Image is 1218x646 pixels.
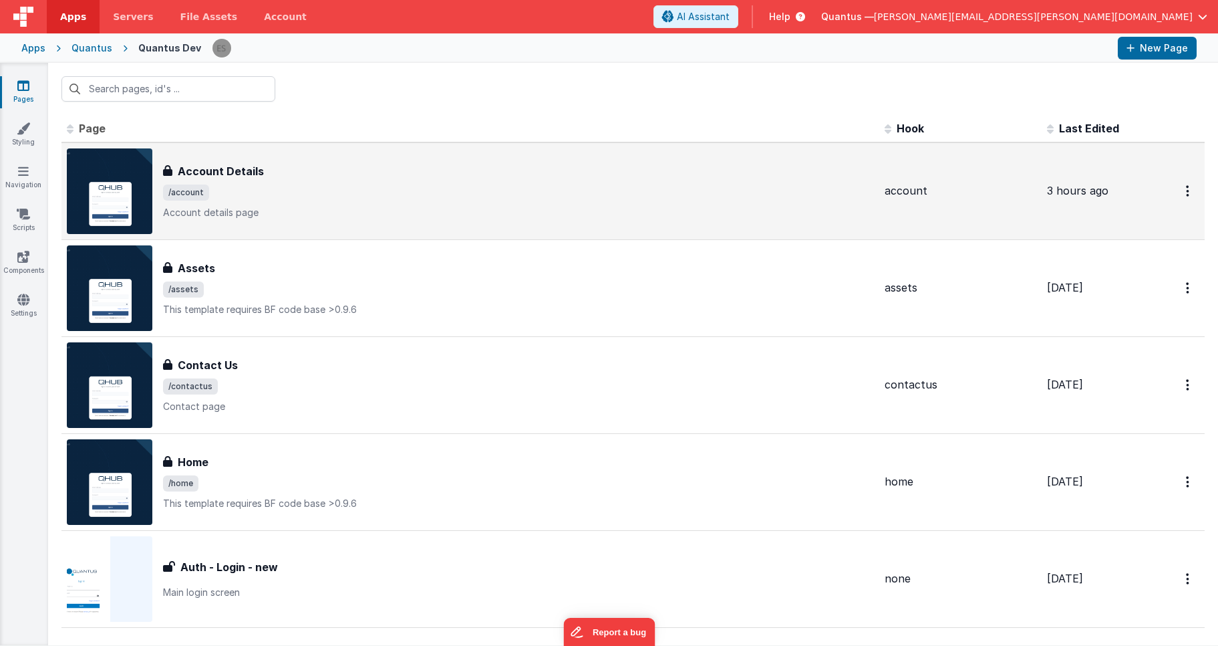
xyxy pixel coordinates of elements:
[212,39,231,58] img: 2445f8d87038429357ee99e9bdfcd63a
[1118,37,1197,60] button: New Page
[653,5,738,28] button: AI Assistant
[1047,572,1083,585] span: [DATE]
[180,559,278,575] h3: Auth - Login - new
[1047,281,1083,294] span: [DATE]
[1047,378,1083,391] span: [DATE]
[178,357,238,373] h3: Contact Us
[1178,468,1199,496] button: Options
[138,41,201,55] div: Quantus Dev
[821,10,1207,23] button: Quantus — [PERSON_NAME][EMAIL_ADDRESS][PERSON_NAME][DOMAIN_NAME]
[178,163,264,179] h3: Account Details
[163,475,198,492] span: /home
[897,122,924,135] span: Hook
[163,586,874,599] p: Main login screen
[61,76,275,102] input: Search pages, id's ...
[21,41,45,55] div: Apps
[1178,274,1199,302] button: Options
[163,206,874,219] p: Account details page
[180,10,238,23] span: File Assets
[79,122,106,135] span: Page
[677,10,730,23] span: AI Assistant
[1178,565,1199,593] button: Options
[1047,475,1083,488] span: [DATE]
[885,183,1036,199] div: account
[1047,184,1108,197] span: 3 hours ago
[60,10,86,23] span: Apps
[874,10,1193,23] span: [PERSON_NAME][EMAIL_ADDRESS][PERSON_NAME][DOMAIN_NAME]
[71,41,112,55] div: Quantus
[163,379,218,395] span: /contactus
[163,282,204,298] span: /assets
[113,10,153,23] span: Servers
[885,280,1036,296] div: assets
[1059,122,1119,135] span: Last Edited
[821,10,874,23] span: Quantus —
[1178,371,1199,399] button: Options
[885,474,1036,490] div: home
[178,454,208,470] h3: Home
[769,10,790,23] span: Help
[163,497,874,510] p: This template requires BF code base >0.9.6
[1178,177,1199,205] button: Options
[163,400,874,413] p: Contact page
[163,185,209,201] span: /account
[885,377,1036,393] div: contactus
[178,260,215,276] h3: Assets
[563,618,655,646] iframe: Marker.io feedback button
[163,303,874,316] p: This template requires BF code base >0.9.6
[885,571,1036,586] div: none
